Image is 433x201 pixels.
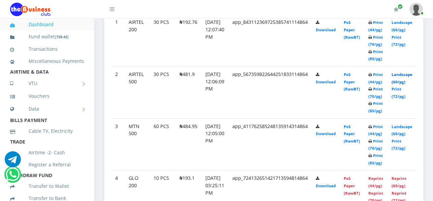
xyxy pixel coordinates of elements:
[398,4,403,9] span: Renew/Upgrade Subscription
[201,66,228,118] td: [DATE] 12:06:09 PM
[10,123,84,139] a: Cable TV, Electricity
[392,86,405,99] a: Print (72/pg)
[368,49,383,62] a: Print (85/pg)
[10,145,84,160] a: Airtime -2- Cash
[6,171,20,183] a: Chat for support
[10,75,84,92] a: VTU
[111,14,125,66] td: 1
[175,14,201,66] td: ₦192.76
[392,176,406,188] a: Reprint (60/pg)
[56,34,67,39] b: 739.43
[55,34,69,39] small: [ ]
[368,101,383,113] a: Print (85/pg)
[316,27,336,32] a: Download
[344,72,360,91] a: PoS Paper (RawBT)
[10,41,84,57] a: Transactions
[368,20,383,32] a: Print (44/pg)
[344,176,360,195] a: PoS Paper (RawBT)
[368,124,383,136] a: Print (44/pg)
[149,66,175,118] td: 30 PCS
[201,118,228,170] td: [DATE] 12:05:00 PM
[409,3,423,16] img: User
[125,14,149,66] td: AIRTEL 200
[10,178,84,194] a: Transfer to Wallet
[125,66,149,118] td: AIRTEL 500
[125,118,149,170] td: MTN 500
[368,176,383,188] a: Reprint (44/pg)
[392,138,405,151] a: Print (72/pg)
[316,131,336,136] a: Download
[368,72,383,84] a: Print (44/pg)
[392,20,412,32] a: Landscape (60/pg)
[149,14,175,66] td: 30 PCS
[111,118,125,170] td: 3
[10,29,84,45] a: Fund wallet[739.43]
[316,183,336,188] a: Download
[10,53,84,69] a: Miscellaneous Payments
[368,153,383,165] a: Print (85/pg)
[201,14,228,66] td: [DATE] 12:07:40 PM
[394,7,399,12] i: Renew/Upgrade Subscription
[10,100,84,117] a: Data
[368,138,383,151] a: Print (70/pg)
[344,124,360,144] a: PoS Paper (RawBT)
[5,156,21,167] a: Chat for support
[111,66,125,118] td: 2
[368,86,383,99] a: Print (70/pg)
[228,118,312,170] td: app_411762585248135914314864
[10,3,51,16] img: Logo
[228,14,312,66] td: app_843112369725385741114864
[368,35,383,47] a: Print (70/pg)
[228,66,312,118] td: app_567359822644251833114864
[392,35,405,47] a: Print (72/pg)
[149,118,175,170] td: 60 PCS
[175,66,201,118] td: ₦481.9
[175,118,201,170] td: ₦484.95
[392,124,412,136] a: Landscape (60/pg)
[10,157,84,172] a: Register a Referral
[10,88,84,104] a: Vouchers
[344,20,360,39] a: PoS Paper (RawBT)
[10,17,84,32] a: Dashboard
[392,72,412,84] a: Landscape (60/pg)
[316,79,336,84] a: Download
